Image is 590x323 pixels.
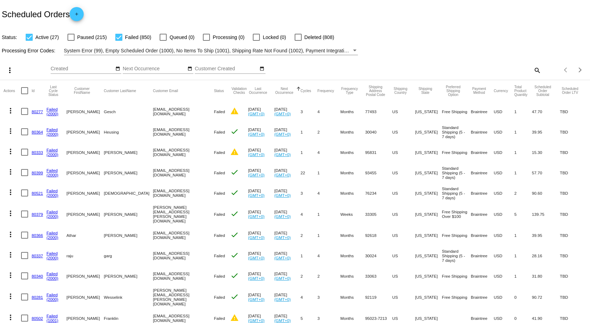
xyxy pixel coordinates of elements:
[2,48,56,53] span: Processing Error Codes:
[6,292,15,301] mat-icon: more_vert
[274,297,291,302] a: (GMT+0)
[340,162,365,183] mat-cell: Months
[392,203,415,225] mat-cell: US
[392,142,415,162] mat-cell: US
[494,101,514,122] mat-cell: USD
[153,266,214,286] mat-cell: [EMAIL_ADDRESS][DOMAIN_NAME]
[392,162,415,183] mat-cell: US
[471,266,494,286] mat-cell: Braintree
[415,87,435,95] button: Change sorting for ShippingState
[365,101,392,122] mat-cell: 77493
[392,266,415,286] mat-cell: US
[46,173,58,177] a: (2000)
[248,101,275,122] mat-cell: [DATE]
[248,173,265,177] a: (GMT+0)
[153,122,214,142] mat-cell: [EMAIL_ADDRESS][DOMAIN_NAME]
[365,286,392,308] mat-cell: 92119
[46,152,58,157] a: (2000)
[532,122,560,142] mat-cell: 39.95
[392,87,409,95] button: Change sorting for ShippingCountry
[46,314,58,318] a: Failed
[365,142,392,162] mat-cell: 95831
[46,127,58,132] a: Failed
[274,87,294,95] button: Change sorting for NextOccurrenceUtc
[274,183,301,203] mat-cell: [DATE]
[560,122,586,142] mat-cell: TBD
[32,316,43,321] a: 80502
[392,122,415,142] mat-cell: US
[301,122,318,142] mat-cell: 1
[153,286,214,308] mat-cell: [PERSON_NAME][EMAIL_ADDRESS][PERSON_NAME][DOMAIN_NAME]
[46,256,58,260] a: (2000)
[494,203,514,225] mat-cell: USD
[274,266,301,286] mat-cell: [DATE]
[559,63,573,77] button: Previous page
[532,142,560,162] mat-cell: 15.30
[248,142,275,162] mat-cell: [DATE]
[442,266,471,286] mat-cell: Free Shipping
[442,225,471,245] mat-cell: Free Shipping
[415,183,442,203] mat-cell: [US_STATE]
[46,168,58,173] a: Failed
[248,162,275,183] mat-cell: [DATE]
[340,101,365,122] mat-cell: Months
[32,109,43,114] a: 80277
[248,286,275,308] mat-cell: [DATE]
[442,122,471,142] mat-cell: Standard Shipping (5 - 7 days)
[153,142,214,162] mat-cell: [EMAIL_ADDRESS][DOMAIN_NAME]
[301,203,318,225] mat-cell: 4
[32,295,43,299] a: 80281
[6,127,15,135] mat-icon: more_vert
[248,122,275,142] mat-cell: [DATE]
[494,245,514,266] mat-cell: USD
[248,276,265,280] a: (GMT+0)
[304,33,334,41] span: Deleted (808)
[214,109,225,114] span: Failed
[340,266,365,286] mat-cell: Months
[318,122,340,142] mat-cell: 2
[532,162,560,183] mat-cell: 57.70
[274,203,301,225] mat-cell: [DATE]
[6,66,14,75] mat-icon: more_vert
[340,286,365,308] mat-cell: Months
[415,225,442,245] mat-cell: [US_STATE]
[230,80,248,101] mat-header-cell: Validation Checks
[442,162,471,183] mat-cell: Standard Shipping (5 - 7 days)
[230,127,239,136] mat-icon: check
[46,148,58,152] a: Failed
[32,150,43,155] a: 80333
[248,183,275,203] mat-cell: [DATE]
[301,162,318,183] mat-cell: 22
[471,203,494,225] mat-cell: Braintree
[248,203,275,225] mat-cell: [DATE]
[274,235,291,240] a: (GMT+0)
[274,162,301,183] mat-cell: [DATE]
[195,66,258,72] input: Customer Created
[46,297,58,302] a: (2000)
[471,245,494,266] mat-cell: Braintree
[340,225,365,245] mat-cell: Months
[415,286,442,308] mat-cell: [US_STATE]
[46,111,58,116] a: (2000)
[248,214,265,219] a: (GMT+0)
[442,183,471,203] mat-cell: Standard Shipping (5 - 7 days)
[6,147,15,156] mat-icon: more_vert
[248,152,265,157] a: (GMT+0)
[64,46,358,55] mat-select: Filter by Processing Error Codes
[301,225,318,245] mat-cell: 2
[32,212,43,217] a: 80379
[514,162,532,183] mat-cell: 1
[442,245,471,266] mat-cell: Standard Shipping (5 - 7 days)
[248,225,275,245] mat-cell: [DATE]
[318,89,334,93] button: Change sorting for Frequency
[340,142,365,162] mat-cell: Months
[560,183,586,203] mat-cell: TBD
[415,162,442,183] mat-cell: [US_STATE]
[514,101,532,122] mat-cell: 1
[46,292,58,297] a: Failed
[318,162,340,183] mat-cell: 1
[365,122,392,142] mat-cell: 30040
[392,286,415,308] mat-cell: US
[494,286,514,308] mat-cell: USD
[46,276,58,280] a: (2000)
